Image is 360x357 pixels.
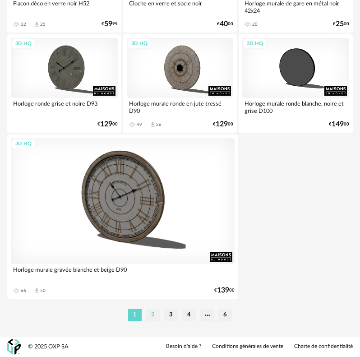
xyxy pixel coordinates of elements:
[11,98,118,116] div: Horloge ronde grise et noire D93
[137,122,142,127] div: 49
[213,121,233,127] div: € 00
[11,139,36,150] div: 3D HQ
[123,34,237,133] a: 3D HQ Horloge murale ronde en jute tressé D90 49 Download icon 26 €12900
[100,121,112,127] span: 129
[7,134,238,299] a: 3D HQ Horloge murale gravée blanche et beige D90 66 Download icon 50 €13900
[242,98,349,116] div: Horloge murale ronde blanche, noire et grise D100
[243,38,267,50] div: 3D HQ
[217,21,233,27] div: € 00
[214,287,235,293] div: € 00
[149,121,156,128] span: Download icon
[33,287,40,294] span: Download icon
[127,98,234,116] div: Horloge murale ronde en jute tressé D90
[146,309,160,321] li: 2
[294,343,353,350] a: Charte de confidentialité
[182,309,196,321] li: 4
[7,339,21,355] img: OXP
[104,21,112,27] span: 59
[212,343,283,350] a: Conditions générales de vente
[97,121,118,127] div: € 00
[127,38,152,50] div: 3D HQ
[239,34,353,133] a: 3D HQ Horloge murale ronde blanche, noire et grise D100 €14900
[216,121,228,127] span: 129
[329,121,349,127] div: € 00
[21,22,26,27] div: 32
[102,21,118,27] div: € 99
[217,287,229,293] span: 139
[40,288,46,293] div: 50
[332,121,344,127] span: 149
[7,34,121,133] a: 3D HQ Horloge ronde grise et noire D93 €12900
[21,288,26,293] div: 66
[164,309,178,321] li: 3
[33,21,40,28] span: Download icon
[333,21,349,27] div: € 00
[40,22,46,27] div: 25
[156,122,162,127] div: 26
[252,22,258,27] div: 20
[166,343,201,350] a: Besoin d'aide ?
[218,309,232,321] li: 6
[336,21,344,27] span: 25
[28,343,69,351] div: © 2025 OXP SA
[220,21,228,27] span: 40
[11,38,36,50] div: 3D HQ
[128,309,142,321] li: 1
[11,264,235,282] div: Horloge murale gravée blanche et beige D90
